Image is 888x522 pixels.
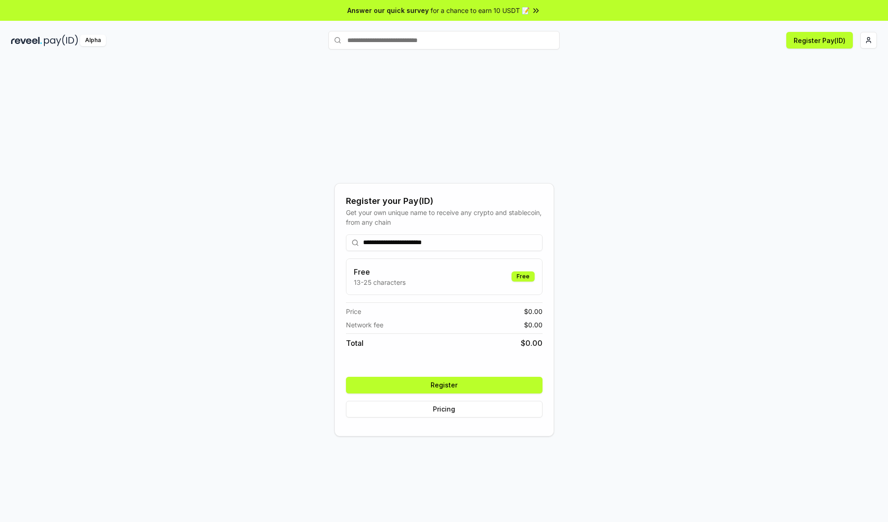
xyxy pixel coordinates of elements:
[44,35,78,46] img: pay_id
[354,277,406,287] p: 13-25 characters
[431,6,530,15] span: for a chance to earn 10 USDT 📝
[346,338,364,349] span: Total
[524,320,543,330] span: $ 0.00
[346,320,383,330] span: Network fee
[346,208,543,227] div: Get your own unique name to receive any crypto and stablecoin, from any chain
[521,338,543,349] span: $ 0.00
[354,266,406,277] h3: Free
[11,35,42,46] img: reveel_dark
[786,32,853,49] button: Register Pay(ID)
[80,35,106,46] div: Alpha
[512,271,535,282] div: Free
[346,401,543,418] button: Pricing
[346,195,543,208] div: Register your Pay(ID)
[346,377,543,393] button: Register
[346,307,361,316] span: Price
[347,6,429,15] span: Answer our quick survey
[524,307,543,316] span: $ 0.00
